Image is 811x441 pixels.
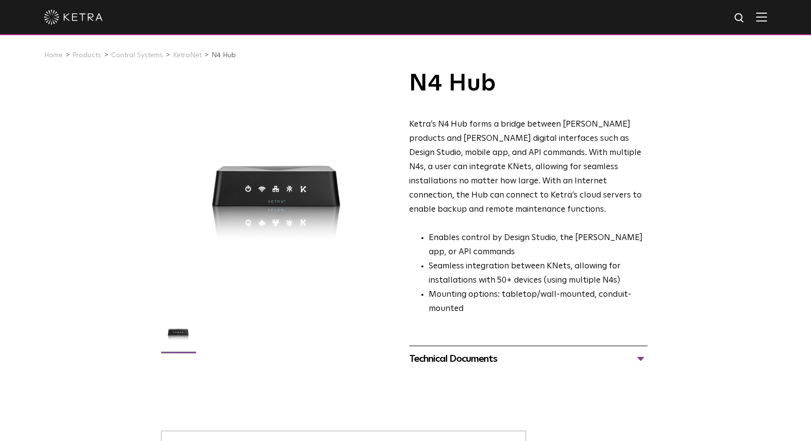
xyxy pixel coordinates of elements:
[173,52,202,59] a: KetraNet
[44,52,63,59] a: Home
[429,231,648,260] li: Enables control by Design Studio, the [PERSON_NAME] app, or API commands
[429,288,648,316] li: Mounting options: tabletop/wall-mounted, conduit-mounted
[409,71,648,96] h1: N4 Hub
[756,12,767,22] img: Hamburger%20Nav.svg
[211,52,236,59] a: N4 Hub
[429,260,648,288] li: Seamless integration between KNets, allowing for installations with 50+ devices (using multiple N4s)
[160,313,197,358] img: N4 Hub
[734,12,746,24] img: search icon
[111,52,163,59] a: Control Systems
[409,120,642,213] span: Ketra’s N4 Hub forms a bridge between [PERSON_NAME] products and [PERSON_NAME] digital interfaces...
[409,351,648,367] div: Technical Documents
[72,52,101,59] a: Products
[44,10,103,24] img: ketra-logo-2019-white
